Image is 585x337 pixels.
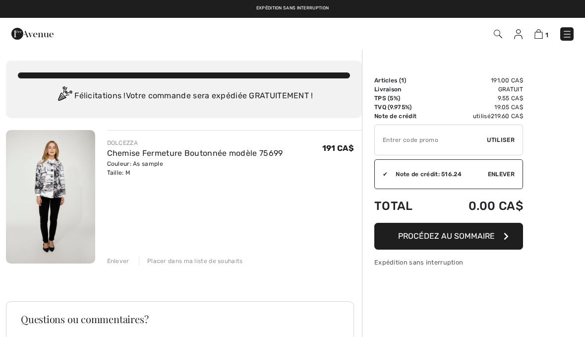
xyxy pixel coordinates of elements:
td: TVQ (9.975%) [374,103,439,112]
span: 219.60 CA$ [491,113,523,120]
div: Enlever [107,257,129,266]
img: 1ère Avenue [11,24,54,44]
td: 191.00 CA$ [439,76,523,85]
span: 1 [401,77,404,84]
td: 0.00 CA$ [439,189,523,223]
td: Note de crédit [374,112,439,121]
td: utilisé [439,112,523,121]
a: 1 [534,28,548,40]
div: Expédition sans interruption [374,258,523,267]
span: Enlever [488,170,515,179]
a: Chemise Fermeture Boutonnée modèle 75699 [107,148,283,158]
div: Félicitations ! Votre commande sera expédiée GRATUITEMENT ! [18,86,350,106]
input: Code promo [375,125,487,155]
div: Note de crédit: 516.24 [388,170,488,179]
div: Couleur: As sample Taille: M [107,159,283,177]
td: TPS (5%) [374,94,439,103]
button: Procédez au sommaire [374,223,523,250]
div: Placer dans ma liste de souhaits [139,257,243,266]
img: Panier d'achat [534,29,543,39]
td: Articles ( ) [374,76,439,85]
a: 1ère Avenue [11,28,54,38]
td: 19.05 CA$ [439,103,523,112]
img: Menu [562,29,572,39]
h3: Questions ou commentaires? [21,314,339,324]
td: 9.55 CA$ [439,94,523,103]
span: Utiliser [487,135,515,144]
img: Congratulation2.svg [55,86,74,106]
img: Recherche [494,30,502,38]
img: Chemise Fermeture Boutonnée modèle 75699 [6,130,95,264]
td: Total [374,189,439,223]
span: 1 [545,31,548,39]
span: 191 CA$ [322,143,354,153]
div: DOLCEZZA [107,138,283,147]
div: ✔ [375,170,388,179]
span: Procédez au sommaire [398,231,495,241]
img: Mes infos [514,29,523,39]
td: Livraison [374,85,439,94]
td: Gratuit [439,85,523,94]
